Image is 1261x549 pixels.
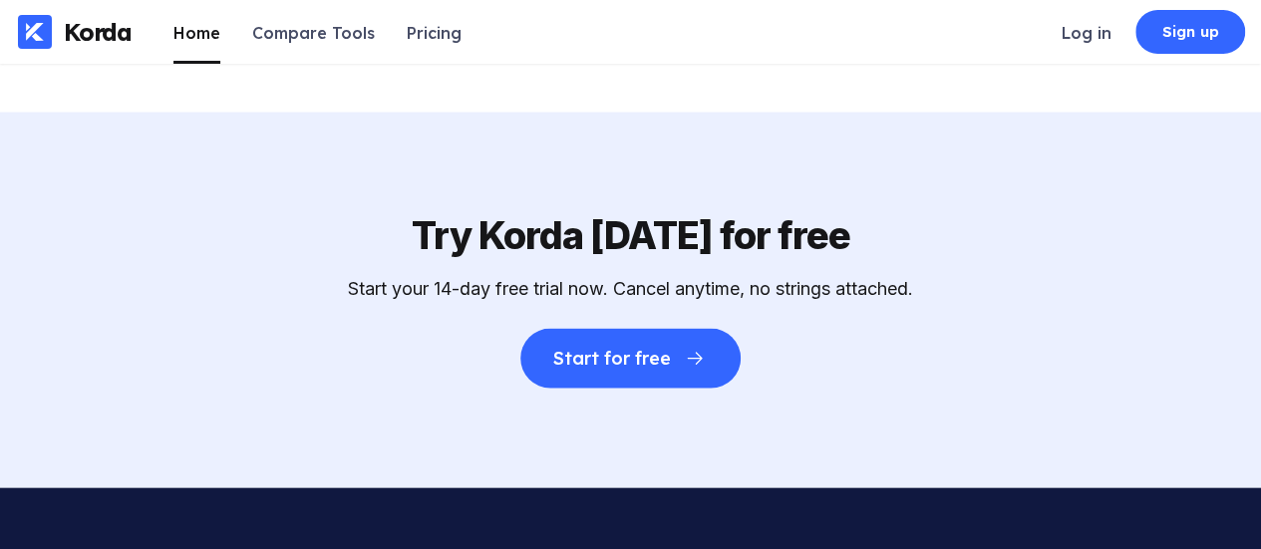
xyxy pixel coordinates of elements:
a: Sign up [1135,10,1245,54]
div: Home [173,23,220,43]
div: Start your 14-day free trial now. Cancel anytime, no strings attached. [348,278,913,299]
div: Start for free [553,349,670,369]
div: Sign up [1162,22,1219,42]
div: Korda [64,17,132,47]
button: Start for free [520,329,740,389]
div: Compare Tools [252,23,375,43]
div: Try Korda [DATE] for free [412,212,850,258]
div: Pricing [407,23,462,43]
div: Log in [1062,23,1111,43]
a: Start for free [520,299,740,389]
